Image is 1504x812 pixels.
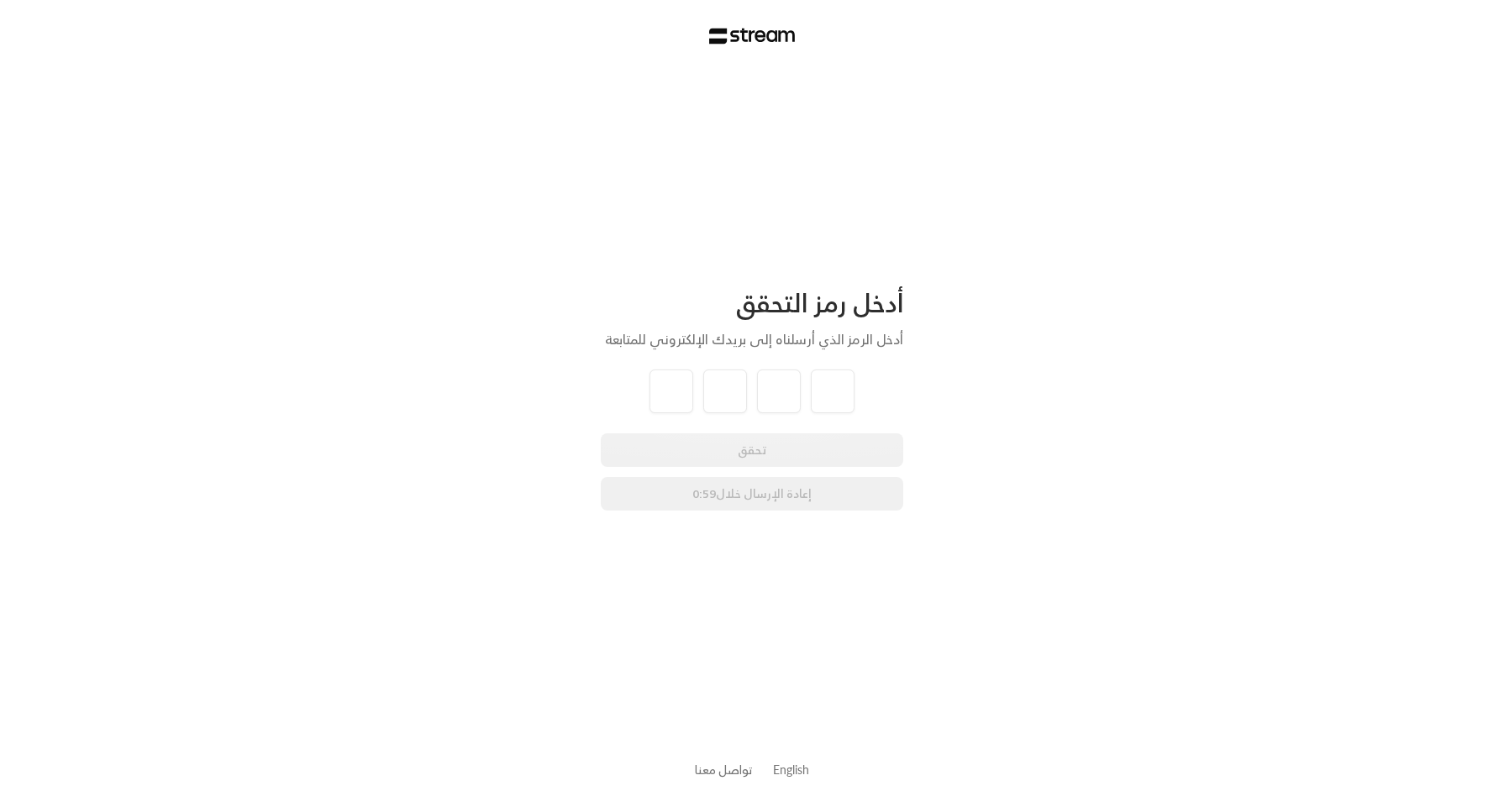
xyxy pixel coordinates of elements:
[773,754,809,785] a: English
[695,761,753,778] button: تواصل معنا
[695,759,753,780] a: تواصل معنا
[601,287,903,319] div: أدخل رمز التحقق
[601,329,903,349] div: أدخل الرمز الذي أرسلناه إلى بريدك الإلكتروني للمتابعة
[709,28,796,45] img: Stream Logo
